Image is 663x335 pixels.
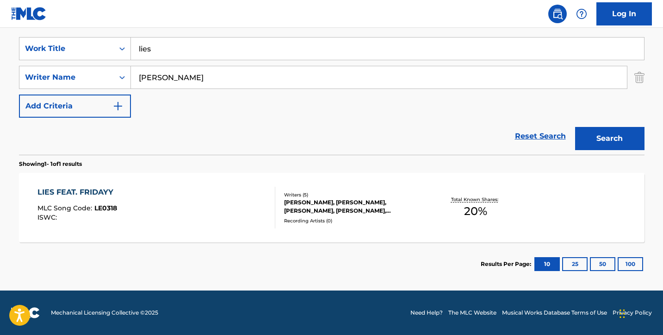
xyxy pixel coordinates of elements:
[448,309,496,317] a: The MLC Website
[618,257,643,271] button: 100
[548,5,567,23] a: Public Search
[596,2,652,25] a: Log In
[552,8,563,19] img: search
[25,43,108,54] div: Work Title
[284,198,424,215] div: [PERSON_NAME], [PERSON_NAME], [PERSON_NAME], [PERSON_NAME], [PERSON_NAME] [PERSON_NAME]
[502,309,607,317] a: Musical Works Database Terms of Use
[19,37,644,155] form: Search Form
[37,213,59,221] span: ISWC :
[576,8,587,19] img: help
[11,307,40,318] img: logo
[112,101,124,112] img: 9d2ae6d4665cec9f34b9.svg
[51,309,158,317] span: Mechanical Licensing Collective © 2025
[11,7,47,20] img: MLC Logo
[572,5,591,23] div: Help
[410,309,443,317] a: Need Help?
[19,95,131,118] button: Add Criteria
[25,72,108,83] div: Writer Name
[613,309,652,317] a: Privacy Policy
[94,204,117,212] span: LE0318
[634,66,644,89] img: Delete Criterion
[534,257,560,271] button: 10
[617,291,663,335] iframe: Chat Widget
[37,204,94,212] span: MLC Song Code :
[590,257,615,271] button: 50
[37,187,118,198] div: LIES FEAT. FRIDAYY
[284,217,424,224] div: Recording Artists ( 0 )
[620,300,625,328] div: Drag
[19,173,644,242] a: LIES FEAT. FRIDAYYMLC Song Code:LE0318ISWC:Writers (5)[PERSON_NAME], [PERSON_NAME], [PERSON_NAME]...
[284,191,424,198] div: Writers ( 5 )
[575,127,644,150] button: Search
[510,126,570,146] a: Reset Search
[481,260,533,268] p: Results Per Page:
[464,203,487,220] span: 20 %
[451,196,501,203] p: Total Known Shares:
[19,160,82,168] p: Showing 1 - 1 of 1 results
[562,257,588,271] button: 25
